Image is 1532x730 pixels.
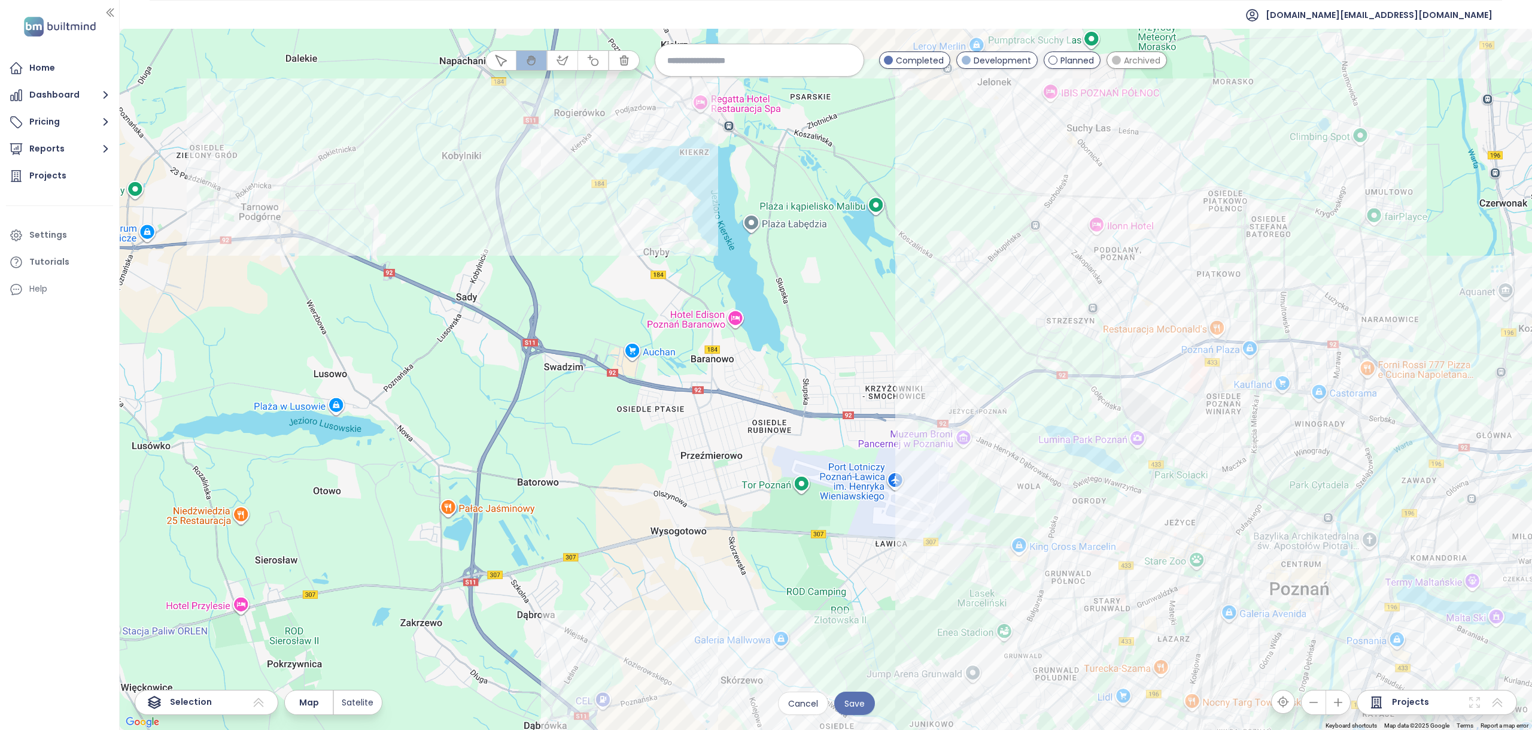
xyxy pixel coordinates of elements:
[6,56,113,80] a: Home
[342,696,373,709] span: Satelite
[123,714,162,730] a: Open this area in Google Maps (opens a new window)
[29,228,67,243] div: Settings
[285,690,333,714] button: Map
[6,83,113,107] button: Dashboard
[123,714,162,730] img: Google
[6,223,113,247] a: Settings
[844,697,865,710] span: Save
[896,54,944,67] span: Completed
[6,137,113,161] button: Reports
[1392,695,1429,710] span: Projects
[29,255,69,269] div: Tutorials
[170,695,212,710] span: Selection
[1457,722,1473,729] a: Terms (opens in new tab)
[29,281,47,296] div: Help
[834,692,875,715] button: Save
[1481,722,1528,729] a: Report a map error
[1124,54,1160,67] span: Archived
[29,168,66,183] div: Projects
[29,60,55,75] div: Home
[6,277,113,301] div: Help
[6,250,113,274] a: Tutorials
[1326,722,1377,730] button: Keyboard shortcuts
[1060,54,1094,67] span: Planned
[778,692,828,715] button: Cancel
[20,14,99,39] img: logo
[299,696,319,709] span: Map
[6,164,113,188] a: Projects
[1384,722,1449,729] span: Map data ©2025 Google
[334,690,382,714] button: Satelite
[974,54,1031,67] span: Development
[1266,1,1493,29] span: [DOMAIN_NAME][EMAIL_ADDRESS][DOMAIN_NAME]
[6,110,113,134] button: Pricing
[788,697,818,710] span: Cancel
